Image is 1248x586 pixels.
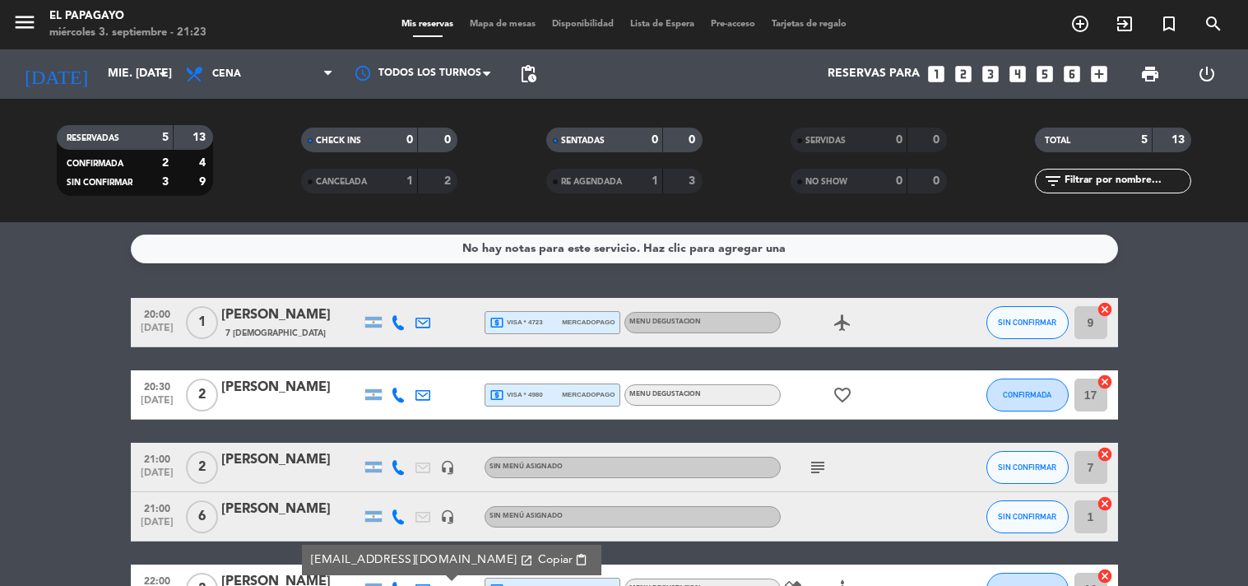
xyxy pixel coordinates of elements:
span: Reservas para [828,67,920,81]
span: [DATE] [137,395,178,414]
strong: 2 [162,157,169,169]
span: Copiar [537,551,572,569]
strong: 13 [193,132,209,143]
div: No hay notas para este servicio. Haz clic para agregar una [462,240,786,258]
span: SIN CONFIRMAR [67,179,132,187]
span: 2 [186,379,218,412]
span: Sin menú asignado [489,513,563,519]
i: subject [808,458,828,477]
strong: 0 [444,134,454,146]
i: headset_mic [440,509,455,524]
span: pending_actions [518,64,538,84]
i: cancel [1097,495,1113,512]
i: open_in_new [519,554,532,567]
div: [PERSON_NAME] [221,377,361,398]
button: SIN CONFIRMAR [986,451,1069,484]
span: Sin menú asignado [489,463,563,470]
strong: 0 [896,134,902,146]
strong: 0 [652,134,658,146]
span: CONFIRMADA [1003,390,1051,399]
span: [DATE] [137,467,178,486]
i: menu [12,10,37,35]
strong: 0 [933,175,943,187]
span: SERVIDAS [805,137,846,145]
span: Cena [212,68,241,80]
i: looks_4 [1007,63,1028,85]
span: content_paste [575,554,587,566]
strong: 5 [1141,134,1148,146]
i: cancel [1097,301,1113,318]
strong: 9 [199,176,209,188]
div: El Papagayo [49,8,206,25]
span: 20:30 [137,376,178,395]
span: MENU DEGUSTACION [629,391,701,398]
i: looks_two [953,63,974,85]
span: print [1140,64,1160,84]
i: headset_mic [440,460,455,475]
input: Filtrar por nombre... [1063,172,1190,190]
div: [PERSON_NAME] [221,305,361,326]
span: Tarjetas de regalo [763,20,855,29]
strong: 4 [199,157,209,169]
strong: 1 [652,175,658,187]
span: 7 [DEMOGRAPHIC_DATA] [225,327,326,340]
span: visa * 4980 [489,388,543,402]
strong: 3 [689,175,698,187]
a: [EMAIL_ADDRESS][DOMAIN_NAME]open_in_new [310,551,532,570]
span: 6 [186,500,218,533]
i: looks_one [926,63,947,85]
strong: 3 [162,176,169,188]
span: 2 [186,451,218,484]
strong: 13 [1171,134,1188,146]
span: NO SHOW [805,178,847,186]
span: Mis reservas [393,20,462,29]
span: visa * 4723 [489,315,543,330]
i: arrow_drop_down [153,64,173,84]
i: cancel [1097,568,1113,584]
span: 20:00 [137,304,178,323]
span: [DATE] [137,517,178,536]
span: CONFIRMADA [67,160,123,168]
span: Lista de Espera [622,20,703,29]
button: menu [12,10,37,40]
span: RESERVADAS [67,134,119,142]
span: RE AGENDADA [561,178,622,186]
div: miércoles 3. septiembre - 21:23 [49,25,206,41]
span: 1 [186,306,218,339]
span: Pre-acceso [703,20,763,29]
button: SIN CONFIRMAR [986,500,1069,533]
i: looks_5 [1034,63,1055,85]
span: MENU DEGUSTACION [629,319,701,325]
i: [DATE] [12,56,100,92]
div: [PERSON_NAME] [221,449,361,471]
span: SENTADAS [561,137,605,145]
span: SIN CONFIRMAR [998,463,1056,472]
button: Copiarcontent_paste [532,551,592,570]
div: LOG OUT [1179,49,1236,99]
span: CHECK INS [316,137,361,145]
button: CONFIRMADA [986,379,1069,412]
i: add_circle_outline [1070,14,1090,34]
i: local_atm [489,315,504,330]
i: power_settings_new [1197,64,1217,84]
strong: 0 [406,134,413,146]
span: Mapa de mesas [462,20,544,29]
span: TOTAL [1045,137,1070,145]
span: mercadopago [562,389,615,400]
span: SIN CONFIRMAR [998,512,1056,521]
strong: 0 [689,134,698,146]
i: favorite_border [833,385,852,405]
i: add_box [1088,63,1110,85]
i: local_atm [489,388,504,402]
span: mercadopago [562,317,615,328]
strong: 0 [933,134,943,146]
span: Disponibilidad [544,20,622,29]
i: turned_in_not [1159,14,1179,34]
strong: 5 [162,132,169,143]
strong: 1 [406,175,413,187]
div: [PERSON_NAME] [221,499,361,520]
strong: 0 [896,175,902,187]
button: SIN CONFIRMAR [986,306,1069,339]
span: 21:00 [137,449,178,467]
i: looks_3 [980,63,1001,85]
